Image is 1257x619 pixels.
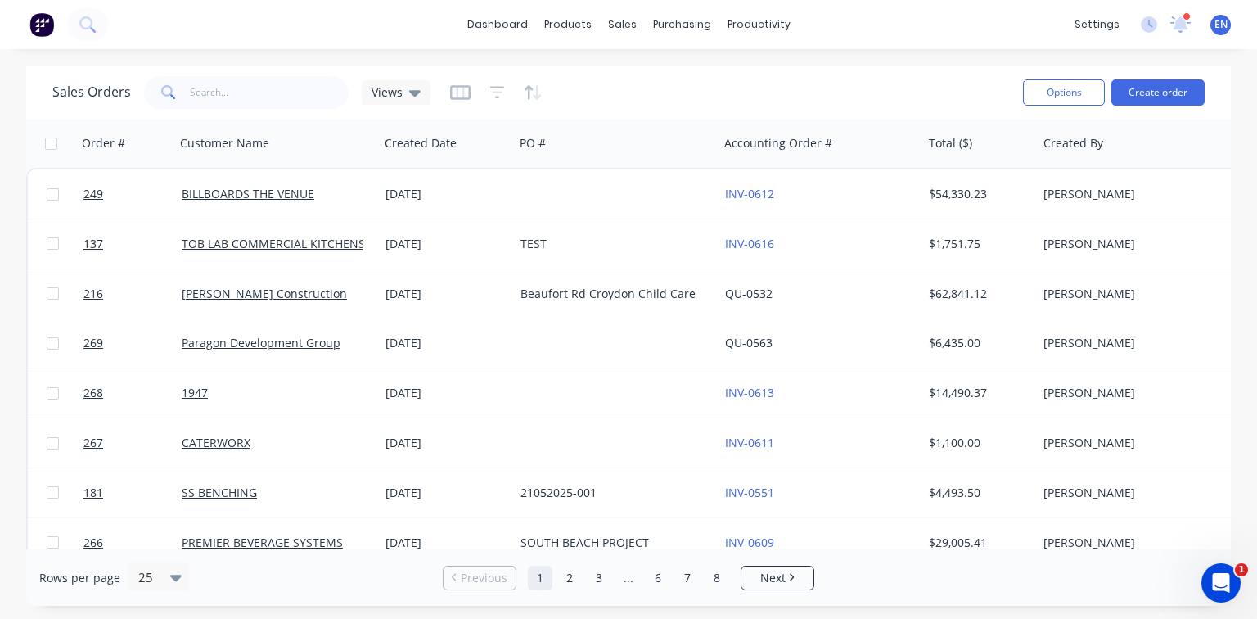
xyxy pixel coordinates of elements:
[83,286,103,302] span: 216
[180,135,269,151] div: Customer Name
[929,335,1025,351] div: $6,435.00
[1043,435,1225,451] div: [PERSON_NAME]
[83,335,103,351] span: 269
[385,286,507,302] div: [DATE]
[385,236,507,252] div: [DATE]
[459,12,536,37] a: dashboard
[1043,286,1225,302] div: [PERSON_NAME]
[182,385,208,400] a: 1947
[520,236,702,252] div: TEST
[675,566,700,590] a: Page 7
[83,485,103,501] span: 181
[182,485,257,500] a: SS BENCHING
[929,535,1025,551] div: $29,005.41
[436,566,821,590] ul: Pagination
[444,570,516,586] a: Previous page
[83,319,182,368] a: 269
[182,186,314,201] a: BILLBOARDS THE VENUE
[1066,12,1128,37] div: settings
[616,566,641,590] a: Jump forward
[461,570,507,586] span: Previous
[385,186,507,202] div: [DATE]
[725,236,774,251] a: INV-0616
[1235,563,1248,576] span: 1
[725,335,773,350] a: QU-0563
[929,286,1025,302] div: $62,841.12
[1201,563,1241,603] iframe: Intercom live chat
[29,12,54,37] img: Factory
[929,186,1025,202] div: $54,330.23
[182,435,250,450] a: CATERWORX
[587,566,611,590] a: Page 3
[385,535,507,551] div: [DATE]
[83,518,182,567] a: 266
[520,535,702,551] div: SOUTH BEACH PROJECT
[520,485,702,501] div: 21052025-001
[182,335,340,350] a: Paragon Development Group
[520,286,702,302] div: Beaufort Rd Croydon Child Care
[83,435,103,451] span: 267
[929,435,1025,451] div: $1,100.00
[929,385,1025,401] div: $14,490.37
[83,219,182,269] a: 137
[1214,17,1228,32] span: EN
[1043,186,1225,202] div: [PERSON_NAME]
[83,468,182,517] a: 181
[83,418,182,468] a: 267
[929,236,1025,252] div: $1,751.75
[1043,385,1225,401] div: [PERSON_NAME]
[1043,485,1225,501] div: [PERSON_NAME]
[385,135,457,151] div: Created Date
[725,485,774,500] a: INV-0551
[929,135,972,151] div: Total ($)
[725,535,774,550] a: INV-0609
[724,135,832,151] div: Accounting Order #
[83,535,103,551] span: 266
[1043,535,1225,551] div: [PERSON_NAME]
[1043,135,1103,151] div: Created By
[52,84,131,100] h1: Sales Orders
[1043,335,1225,351] div: [PERSON_NAME]
[646,566,670,590] a: Page 6
[645,12,719,37] div: purchasing
[83,385,103,401] span: 268
[725,186,774,201] a: INV-0612
[600,12,645,37] div: sales
[741,570,813,586] a: Next page
[372,84,403,101] span: Views
[83,169,182,219] a: 249
[182,286,347,301] a: [PERSON_NAME] Construction
[385,485,507,501] div: [DATE]
[719,12,799,37] div: productivity
[760,570,786,586] span: Next
[520,135,546,151] div: PO #
[190,76,349,109] input: Search...
[1043,236,1225,252] div: [PERSON_NAME]
[725,385,774,400] a: INV-0613
[385,385,507,401] div: [DATE]
[83,186,103,202] span: 249
[82,135,125,151] div: Order #
[705,566,729,590] a: Page 8
[83,269,182,319] a: 216
[182,236,412,251] a: TOB LAB COMMERCIAL KITCHENS PTY LTD
[1111,79,1205,106] button: Create order
[83,236,103,252] span: 137
[182,535,343,550] a: PREMIER BEVERAGE SYSTEMS
[536,12,600,37] div: products
[1023,79,1105,106] button: Options
[83,368,182,418] a: 268
[39,570,120,586] span: Rows per page
[725,435,774,450] a: INV-0611
[385,435,507,451] div: [DATE]
[557,566,582,590] a: Page 2
[385,335,507,351] div: [DATE]
[725,286,773,301] a: QU-0532
[929,485,1025,501] div: $4,493.50
[528,566,552,590] a: Page 1 is your current page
